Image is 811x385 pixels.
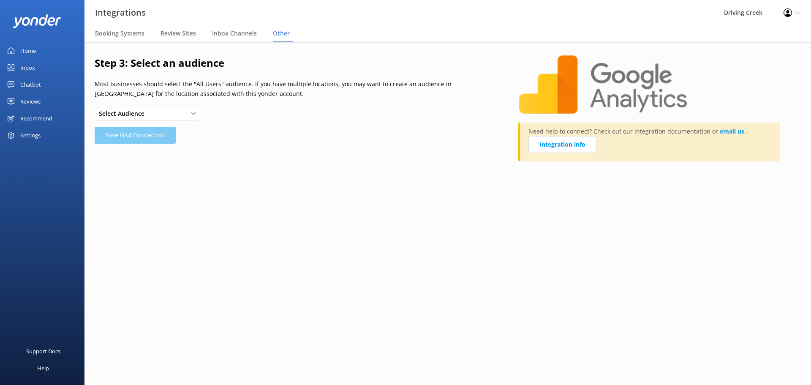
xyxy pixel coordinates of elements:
[161,29,196,38] span: Review Sites
[95,55,497,71] h2: Step 3: Select an audience
[518,55,688,114] img: google-analytics.png
[20,76,41,93] div: Chatbot
[273,29,290,38] span: Other
[95,29,144,38] span: Booking Systems
[99,109,150,118] span: Select Audience
[720,127,746,135] a: email us.
[528,127,771,157] p: Need help to connect? Check out our integration documentation or
[20,59,35,76] div: Inbox
[20,110,52,127] div: Recommend
[37,360,49,377] div: Help
[13,14,61,28] img: yonder-white-logo.png
[95,79,497,98] p: Most businesses should select the "All Users" audience. If you have multiple locations, you may w...
[528,136,596,153] a: Integration info
[95,6,146,19] h3: Integrations
[26,343,60,360] div: Support Docs
[20,127,41,144] div: Settings
[20,42,36,59] div: Home
[20,93,41,110] div: Reviews
[212,29,257,38] span: Inbox Channels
